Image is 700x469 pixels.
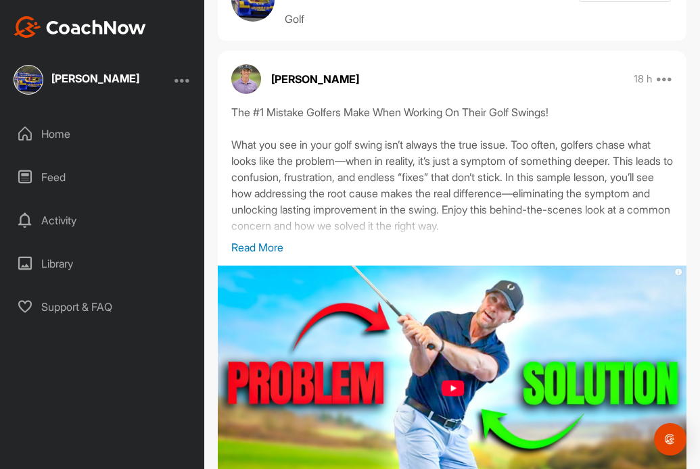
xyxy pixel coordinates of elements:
[231,64,261,94] img: avatar
[14,65,43,95] img: square_b0471faf68c5701dc8c59574a3a3222d.jpg
[7,290,198,324] div: Support & FAQ
[634,72,652,86] p: 18 h
[7,117,198,151] div: Home
[7,247,198,280] div: Library
[7,160,198,194] div: Feed
[231,104,673,239] div: The #1 Mistake Golfers Make When Working On Their Golf Swings! What you see in your golf swing is...
[51,73,139,84] div: [PERSON_NAME]
[14,16,146,38] img: CoachNow
[654,423,686,455] div: Open Intercom Messenger
[285,11,460,27] p: Golf
[271,71,359,87] p: [PERSON_NAME]
[231,239,673,255] p: Read More
[7,203,198,237] div: Activity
